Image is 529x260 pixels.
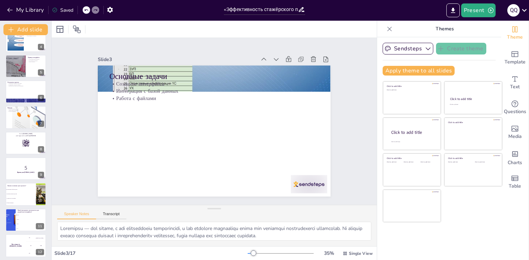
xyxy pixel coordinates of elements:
[8,111,44,112] p: Будущее развитие
[26,36,44,37] p: Фильтрация по периоду
[105,44,263,67] div: Slide 3
[6,132,46,154] div: https://cdn.sendsteps.com/images/logo/sendsteps_logo_white.pnghttps://cdn.sendsteps.com/images/lo...
[421,161,436,163] div: Click to add text
[461,3,496,17] button: Present
[501,21,529,46] div: Change the overall theme
[505,58,526,66] span: Template
[6,157,46,180] div: https://cdn.sendsteps.com/images/logo/sendsteps_logo_white.pnghttps://cdn.sendsteps.com/images/lo...
[349,251,373,256] span: Single View
[17,214,46,215] span: PyQt5
[26,250,46,257] div: 300
[387,85,436,88] div: Click to add title
[6,106,46,129] div: https://cdn.sendsteps.com/images/logo/sendsteps_logo_white.pnghttps://cdn.sendsteps.com/images/lo...
[38,146,44,152] div: 8
[8,110,44,111] p: Эффективность доказана
[8,133,44,135] p: Go to
[38,95,44,101] div: 6
[28,61,44,62] p: Запуск анализа
[36,249,44,255] div: 12
[508,133,522,140] span: Media
[404,161,419,163] div: Click to add text
[26,242,46,249] div: 200
[448,161,470,163] div: Click to add text
[38,172,44,178] div: 9
[3,24,48,35] button: Add slide
[6,55,46,78] div: https://cdn.sendsteps.com/images/logo/sendsteps_logo_white.pnghttps://cdn.sendsteps.com/images/lo...
[8,83,44,84] p: Сокращение времени подготовки
[507,3,520,17] button: q q
[6,29,46,52] div: 4
[507,33,523,41] span: Theme
[501,70,529,95] div: Add text boxes
[57,212,96,219] button: Speaker Notes
[504,108,526,116] span: Questions
[450,104,496,106] div: Click to add text
[436,43,486,54] button: Create theme
[8,84,44,86] p: Повышение точности анализа
[6,234,46,257] div: 12
[17,219,46,220] span: SQLite
[501,95,529,120] div: Get real-time input from your audience
[8,109,44,110] p: Рабочий прототип создан
[395,21,494,37] p: Themes
[7,198,35,199] span: Создание нового интерфейса
[383,43,433,54] button: Sendsteps
[510,83,520,91] span: Text
[6,244,26,247] h4: The winner is [PERSON_NAME]
[8,81,44,83] p: Результаты проекта
[508,159,522,167] span: Charts
[5,4,47,16] button: My Library
[501,120,529,145] div: Add images, graphics, shapes or video
[8,107,44,109] p: Выводы
[36,198,44,204] div: 10
[383,66,455,76] button: Apply theme to all slides
[509,182,521,190] span: Table
[57,222,371,241] textarea: Loremipsu — dol sitame, c adi elitseddoeiu temporincidi, u lab etdolore magnaaliqu enima min veni...
[475,161,497,163] div: Click to add text
[224,4,298,14] input: Insert title
[26,234,46,242] div: 100
[501,170,529,194] div: Add a table
[96,212,127,219] button: Transcript
[17,223,46,224] span: Excel
[7,202,35,203] span: Обучение аналитиков
[38,44,44,50] div: 4
[114,60,324,93] p: Основные задачи
[8,164,44,172] p: 5
[114,69,323,99] p: Создание интерфейса
[387,157,436,160] div: Click to add title
[501,46,529,70] div: Add ready made slides
[28,60,44,61] p: Настройка заголовков
[73,25,81,33] span: Position
[7,189,35,190] span: Автоматизация обработки данных
[36,223,44,229] div: 11
[448,121,497,123] div: Click to add title
[6,80,46,103] div: https://cdn.sendsteps.com/images/logo/sendsteps_logo_white.pnghttps://cdn.sendsteps.com/images/lo...
[38,69,44,76] div: 5
[40,245,42,246] div: Jaap
[8,86,44,87] p: Удобный инструмент для аналитиков
[387,89,436,91] div: Click to add text
[7,193,35,194] span: Увеличение времени подготовки
[8,184,34,187] p: Какова основная цель проекта?
[387,161,402,163] div: Click to add text
[450,97,496,101] div: Click to add title
[17,171,34,173] strong: Время для [PERSON_NAME]!
[448,157,497,160] div: Click to add title
[54,250,248,257] div: Slide 3 / 17
[446,3,460,17] button: Export to PowerPoint
[6,183,46,206] div: 10
[23,133,33,134] strong: [DOMAIN_NAME]
[8,135,44,137] p: and login with code
[391,141,435,143] div: Click to add body
[507,4,520,17] div: q q
[6,209,46,231] div: 11
[18,209,44,213] p: Какой инструмент используется для разработки интерфейса?
[321,250,337,257] div: 35 %
[112,84,321,113] p: Работа с файлами
[38,121,44,127] div: 7
[391,130,435,136] div: Click to add title
[501,145,529,170] div: Add charts and graphs
[113,77,322,106] p: Интеграция с базой данных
